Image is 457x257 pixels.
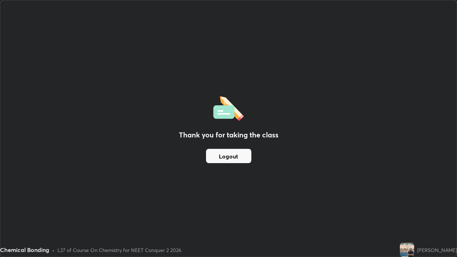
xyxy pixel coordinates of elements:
button: Logout [206,149,251,163]
img: 52c50036a11c4c1abd50e1ac304482e7.jpg [400,243,414,257]
div: L27 of Course On Chemistry for NEET Conquer 2 2026 [57,246,181,254]
div: [PERSON_NAME] [417,246,457,254]
div: • [52,246,55,254]
h2: Thank you for taking the class [179,130,278,140]
img: offlineFeedback.1438e8b3.svg [213,94,244,121]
